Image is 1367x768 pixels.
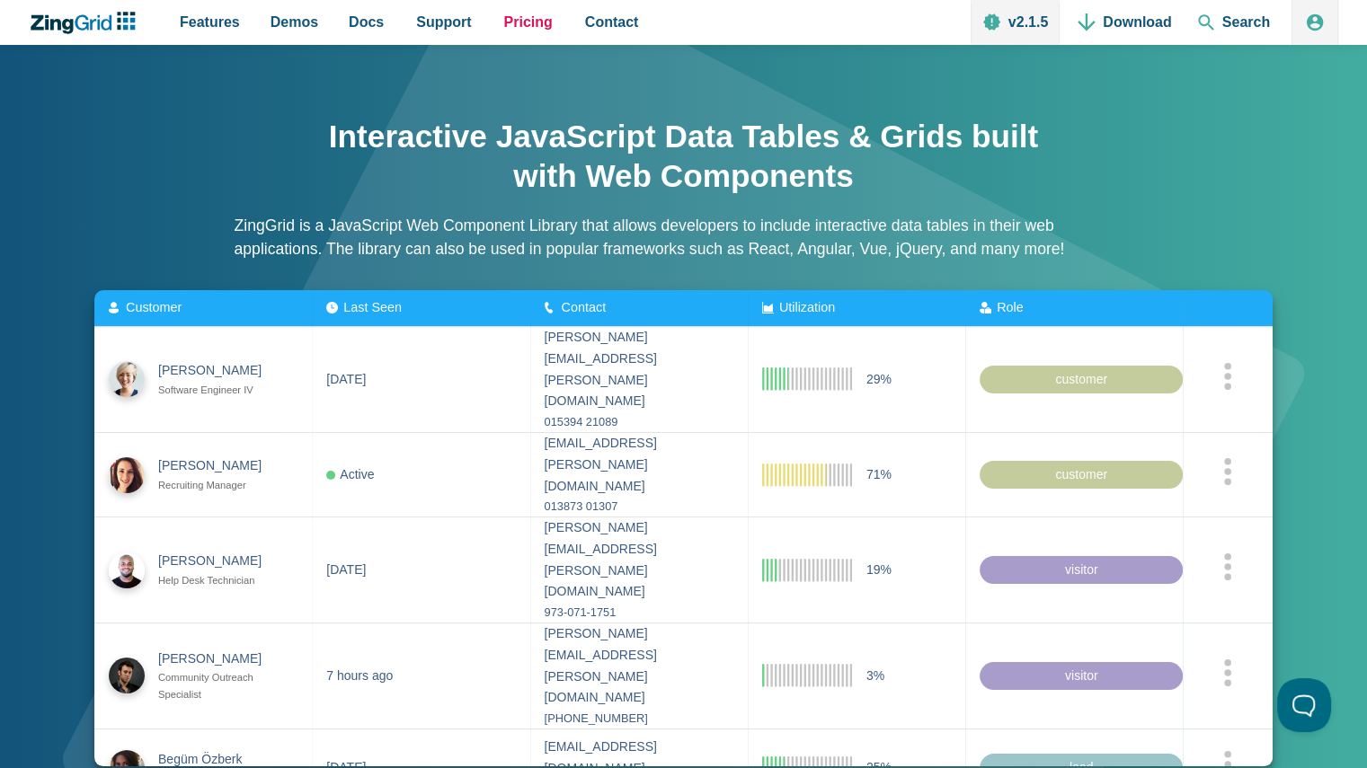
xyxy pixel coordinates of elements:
[126,300,182,314] span: Customer
[158,648,278,669] div: [PERSON_NAME]
[779,300,835,314] span: Utilization
[158,669,278,703] div: Community Outreach Specialist
[504,10,553,34] span: Pricing
[980,460,1183,489] div: customer
[980,555,1183,584] div: visitor
[585,10,639,34] span: Contact
[544,603,732,622] div: 973-071-1751
[349,10,384,34] span: Docs
[866,665,884,686] span: 3%
[326,368,366,390] div: [DATE]
[866,463,892,485] span: 71%
[158,477,278,494] div: Recruiting Manager
[866,368,892,390] span: 29%
[158,572,278,589] div: Help Desk Technician
[416,10,471,34] span: Support
[544,327,732,412] div: [PERSON_NAME][EMAIL_ADDRESS][PERSON_NAME][DOMAIN_NAME]
[158,360,278,382] div: [PERSON_NAME]
[544,709,732,728] div: [PHONE_NUMBER]
[866,559,892,580] span: 19%
[326,463,374,485] div: Active
[180,10,240,34] span: Features
[544,517,732,603] div: [PERSON_NAME][EMAIL_ADDRESS][PERSON_NAME][DOMAIN_NAME]
[561,300,606,314] span: Contact
[1277,678,1331,732] iframe: Help Scout Beacon - Open
[158,382,278,399] div: Software Engineer IV
[158,551,278,572] div: [PERSON_NAME]
[980,365,1183,393] div: customer
[235,214,1133,261] p: ZingGrid is a JavaScript Web Component Library that allows developers to include interactive data...
[544,412,732,432] div: 015394 21089
[544,623,732,709] div: [PERSON_NAME][EMAIL_ADDRESS][PERSON_NAME][DOMAIN_NAME]
[997,300,1024,314] span: Role
[980,661,1183,690] div: visitor
[324,117,1043,196] h1: Interactive JavaScript Data Tables & Grids built with Web Components
[326,665,393,686] div: 7 hours ago
[544,497,732,516] div: 013873 01307
[544,433,732,497] div: [EMAIL_ADDRESS][PERSON_NAME][DOMAIN_NAME]
[326,559,366,580] div: [DATE]
[29,12,145,34] a: ZingChart Logo. Click to return to the homepage
[271,10,318,34] span: Demos
[158,455,278,477] div: [PERSON_NAME]
[343,300,402,314] span: Last Seen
